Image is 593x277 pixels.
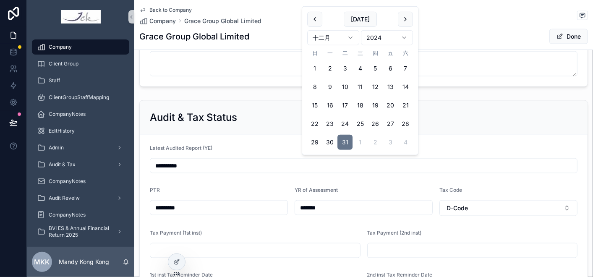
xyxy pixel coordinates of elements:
th: 星期日 [307,49,322,57]
button: Done [549,29,588,44]
img: App logo [61,10,101,24]
span: Company [49,44,72,50]
span: Back to Company [149,7,192,13]
a: Staff [32,73,129,88]
button: 2024年12月9日 星期一 [322,79,337,94]
a: Grace Group Global Limited [184,17,261,25]
span: Company [149,17,176,25]
span: Audit Reveiw [49,195,80,201]
a: Admin [32,140,129,155]
button: 2025年1月3日 星期五 [383,135,398,150]
span: D-Code [447,204,468,212]
span: YR of Assessment [295,187,338,193]
a: Audit & Tax [32,157,129,172]
a: CompanyNotes [32,107,129,122]
button: 2024年12月22日 星期日 [307,116,322,131]
span: Tax Payment (1st inst) [150,230,202,236]
a: Client Group [32,56,129,71]
button: 2024年12月5日 星期四 [368,61,383,76]
button: 2024年12月10日 星期二 [337,79,353,94]
a: CompanyNotes [32,174,129,189]
button: 2024年12月27日 星期五 [383,116,398,131]
th: 星期三 [353,49,368,57]
button: 2025年1月2日 星期四 [368,135,383,150]
a: BVI ES & Annual Financial Return 2025 [32,224,129,239]
span: PTR [150,187,160,193]
span: Client Group [49,60,78,67]
span: EditHistory [49,128,75,134]
button: 2024年12月16日 星期一 [322,98,337,113]
a: Company [139,17,176,25]
button: 2024年12月11日 星期三 [353,79,368,94]
a: ClientGroupStaffMapping [32,90,129,105]
button: 2024年12月18日 星期三 [353,98,368,113]
span: CompanyNotes [49,212,86,218]
table: 十二月 2024 [307,49,413,150]
th: 星期四 [368,49,383,57]
div: scrollable content [27,34,134,247]
button: 2024年12月20日 星期五 [383,98,398,113]
span: CompanyNotes [49,111,86,118]
span: ClientGroupStaffMapping [49,94,109,101]
button: 2024年12月6日 星期五 [383,61,398,76]
button: 2024年12月17日 星期二 [337,98,353,113]
th: 星期二 [337,49,353,57]
p: Mandy Kong Kong [59,258,109,266]
button: 2024年12月12日 星期四 [368,79,383,94]
button: 2024年12月28日 星期六 [398,116,413,131]
span: MKK [34,257,50,267]
a: CompanyNotes [32,207,129,222]
button: 2024年12月25日 星期三 [353,116,368,131]
h2: Audit & Tax Status [150,111,237,124]
button: 2024年12月8日 星期日 [307,79,322,94]
button: 2024年12月2日 星期一 [322,61,337,76]
button: 2024年12月3日 星期二 [337,61,353,76]
a: Audit Reveiw [32,191,129,206]
span: Staff [49,77,60,84]
span: CompanyNotes [49,178,86,185]
button: 2024年12月24日 星期二 [337,116,353,131]
button: 2024年12月14日 星期六 [398,79,413,94]
button: 2025年1月4日 星期六 [398,135,413,150]
button: 2024年12月19日 星期四 [368,98,383,113]
button: 2024年12月1日 星期日 [307,61,322,76]
a: Company [32,39,129,55]
th: 星期五 [383,49,398,57]
button: Select Button [439,200,577,216]
th: 星期一 [322,49,337,57]
a: Back to Company [139,7,192,13]
th: 星期六 [398,49,413,57]
span: Tax Code [439,187,462,193]
button: [DATE] [344,12,377,27]
button: 2025年1月1日 星期三 [353,135,368,150]
h1: Grace Group Global Limited [139,31,249,42]
button: 2024年12月7日 星期六 [398,61,413,76]
span: BVI ES & Annual Financial Return 2025 [49,225,110,238]
span: Latest Audited Report (YE) [150,145,212,151]
button: 2024年12月15日 星期日 [307,98,322,113]
button: 2024年12月21日 星期六 [398,98,413,113]
button: 2024年12月30日 星期一 [322,135,337,150]
button: 2024年12月26日 星期四 [368,116,383,131]
span: Tax Payment (2nd inst) [367,230,422,236]
span: Admin [49,144,64,151]
button: 2024年12月23日 星期一 [322,116,337,131]
span: Audit & Tax [49,161,76,168]
button: 2024年12月4日 星期三 [353,61,368,76]
button: 2024年12月13日 星期五 [383,79,398,94]
a: EditHistory [32,123,129,138]
button: 2024年12月31日 星期二, selected [337,135,353,150]
button: 2024年12月29日 星期日 [307,135,322,150]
